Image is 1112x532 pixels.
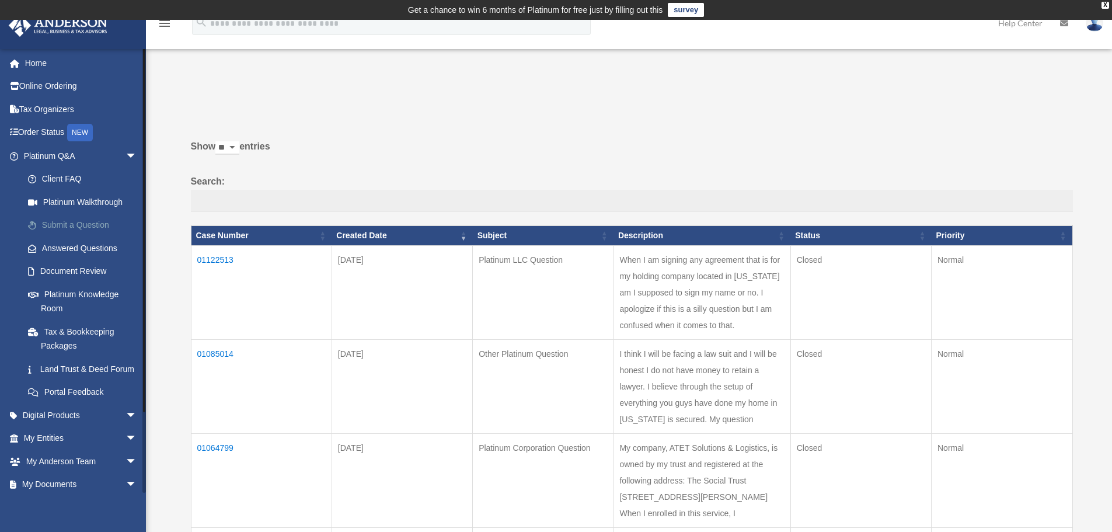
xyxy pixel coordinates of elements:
[8,473,155,496] a: My Documentsarrow_drop_down
[332,433,472,527] td: [DATE]
[16,260,155,283] a: Document Review
[16,381,155,404] a: Portal Feedback
[790,339,931,433] td: Closed
[16,357,155,381] a: Land Trust & Deed Forum
[408,3,663,17] div: Get a chance to win 6 months of Platinum for free just by filling out this
[191,245,332,339] td: 01122513
[790,226,931,246] th: Status: activate to sort column ascending
[5,14,111,37] img: Anderson Advisors Platinum Portal
[8,144,155,168] a: Platinum Q&Aarrow_drop_down
[613,226,790,246] th: Description: activate to sort column ascending
[8,404,155,427] a: Digital Productsarrow_drop_down
[215,141,239,155] select: Showentries
[8,75,155,98] a: Online Ordering
[473,433,613,527] td: Platinum Corporation Question
[191,339,332,433] td: 01085014
[158,16,172,30] i: menu
[191,138,1073,166] label: Show entries
[16,168,155,191] a: Client FAQ
[191,173,1073,212] label: Search:
[931,339,1072,433] td: Normal
[16,214,155,237] a: Submit a Question
[195,16,208,29] i: search
[16,320,155,357] a: Tax & Bookkeeping Packages
[931,226,1072,246] th: Priority: activate to sort column ascending
[8,121,155,145] a: Order StatusNEW
[931,245,1072,339] td: Normal
[126,450,149,474] span: arrow_drop_down
[8,450,155,473] a: My Anderson Teamarrow_drop_down
[126,473,149,497] span: arrow_drop_down
[473,226,613,246] th: Subject: activate to sort column ascending
[8,51,155,75] a: Home
[126,404,149,427] span: arrow_drop_down
[332,245,472,339] td: [DATE]
[613,245,790,339] td: When I am signing any agreement that is for my holding company located in [US_STATE] am I suppose...
[67,124,93,141] div: NEW
[668,3,704,17] a: survey
[191,226,332,246] th: Case Number: activate to sort column ascending
[931,433,1072,527] td: Normal
[191,190,1073,212] input: Search:
[1086,15,1103,32] img: User Pic
[613,339,790,433] td: I think I will be facing a law suit and I will be honest I do not have money to retain a lawyer. ...
[332,339,472,433] td: [DATE]
[790,433,931,527] td: Closed
[16,283,155,320] a: Platinum Knowledge Room
[8,98,155,121] a: Tax Organizers
[16,190,155,214] a: Platinum Walkthrough
[473,245,613,339] td: Platinum LLC Question
[473,339,613,433] td: Other Platinum Question
[16,237,149,260] a: Answered Questions
[790,245,931,339] td: Closed
[191,433,332,527] td: 01064799
[8,427,155,450] a: My Entitiesarrow_drop_down
[158,20,172,30] a: menu
[332,226,472,246] th: Created Date: activate to sort column ascending
[126,144,149,168] span: arrow_drop_down
[613,433,790,527] td: My company, ATET Solutions & Logistics, is owned by my trust and registered at the following addr...
[126,427,149,451] span: arrow_drop_down
[1101,2,1109,9] div: close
